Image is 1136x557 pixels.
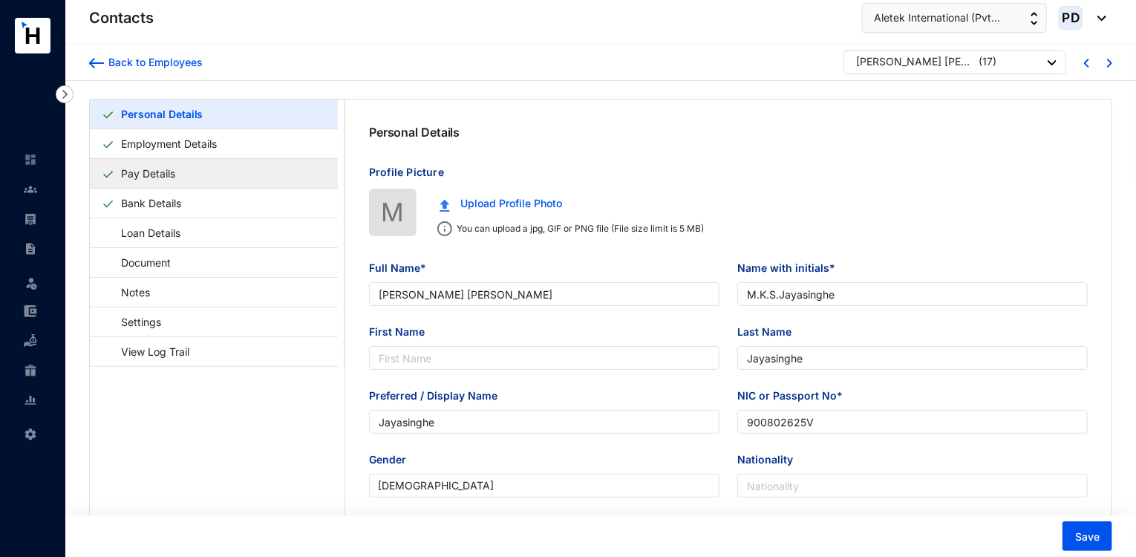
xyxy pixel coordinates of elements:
[24,364,37,377] img: gratuity-unselected.a8c340787eea3cf492d7.svg
[369,346,719,370] input: First Name
[737,388,853,404] label: NIC or Passport No*
[440,199,450,212] img: upload.c0f81fc875f389a06f631e1c6d8834da.svg
[452,221,704,236] p: You can upload a jpg, GIF or PNG file (File size limit is 5 MB)
[1062,521,1112,551] button: Save
[382,192,405,232] span: M
[12,356,48,385] li: Gratuity
[24,242,37,255] img: contract-unselected.99e2b2107c0a7dd48938.svg
[12,204,48,234] li: Payroll
[89,7,154,28] p: Contacts
[12,296,48,326] li: Expenses
[24,304,37,318] img: expense-unselected.2edcf0507c847f3e9e96.svg
[369,123,460,141] p: Personal Details
[369,388,508,404] label: Preferred / Display Name
[115,99,209,129] a: Personal Details
[12,385,48,415] li: Reports
[862,3,1047,33] button: Aletek International (Pvt...
[1031,12,1038,25] img: up-down-arrow.74152d26bf9780fbf563ca9c90304185.svg
[12,175,48,204] li: Contacts
[874,10,1000,26] span: Aletek International (Pvt...
[115,158,181,189] a: Pay Details
[24,212,37,226] img: payroll-unselected.b590312f920e76f0c668.svg
[737,474,1088,498] input: Nationality
[369,410,719,434] input: Preferred / Display Name
[737,410,1088,434] input: NIC or Passport No*
[369,165,1088,189] p: Profile Picture
[737,452,803,468] label: Nationality
[12,234,48,264] li: Contracts
[428,189,573,218] button: Upload Profile Photo
[369,452,417,468] label: Gender
[1107,59,1112,68] img: chevron-right-blue.16c49ba0fe93ddb13f341d83a2dbca89.svg
[369,282,719,306] input: Full Name*
[24,428,37,441] img: settings-unselected.1febfda315e6e19643a1.svg
[369,260,437,276] label: Full Name*
[56,85,74,103] img: nav-icon-right.af6afadce00d159da59955279c43614e.svg
[1090,16,1106,21] img: dropdown-black.8e83cc76930a90b1a4fdb6d089b7bf3a.svg
[24,153,37,166] img: home-unselected.a29eae3204392db15eaf.svg
[737,324,802,340] label: Last Name
[979,54,996,73] p: ( 17 )
[115,188,187,218] a: Bank Details
[1084,59,1089,68] img: chevron-left-blue.0fda5800d0a05439ff8ddef8047136d5.svg
[737,260,846,276] label: Name with initials*
[102,307,166,337] a: Settings
[89,55,203,70] a: Back to Employees
[1062,11,1080,24] span: PD
[24,183,37,196] img: people-unselected.118708e94b43a90eceab.svg
[1075,530,1100,544] span: Save
[856,54,975,69] div: [PERSON_NAME] [PERSON_NAME]
[460,195,562,212] span: Upload Profile Photo
[437,221,452,236] img: info.ad751165ce926853d1d36026adaaebbf.svg
[102,247,176,278] a: Document
[89,58,104,68] img: arrow-backward-blue.96c47016eac47e06211658234db6edf5.svg
[378,475,711,497] span: Male
[12,145,48,175] li: Home
[1048,60,1057,65] img: dropdown-black.8e83cc76930a90b1a4fdb6d089b7bf3a.svg
[24,334,37,348] img: loan-unselected.d74d20a04637f2d15ab5.svg
[24,276,39,290] img: leave-unselected.2934df6273408c3f84d9.svg
[12,326,48,356] li: Loan
[115,128,223,159] a: Employment Details
[102,336,195,367] a: View Log Trail
[104,55,203,70] div: Back to Employees
[24,394,37,407] img: report-unselected.e6a6b4230fc7da01f883.svg
[102,277,155,307] a: Notes
[737,282,1088,306] input: Name with initials*
[737,346,1088,370] input: Last Name
[369,324,435,340] label: First Name
[102,218,186,248] a: Loan Details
